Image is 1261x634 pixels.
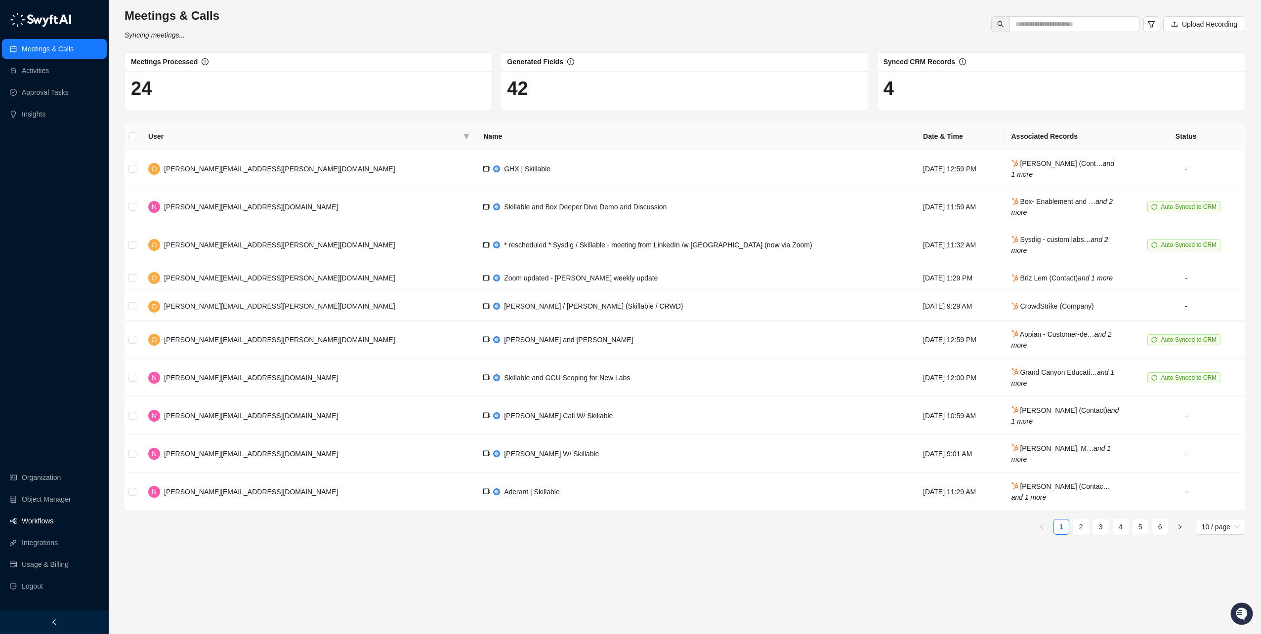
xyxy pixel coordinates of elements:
[10,10,30,30] img: Swyft AI
[1151,204,1157,210] span: sync
[1011,198,1113,216] span: Box- Enablement and …
[1011,368,1115,387] span: Grand Canyon Educati…
[98,162,120,170] span: Pylon
[483,450,490,457] span: video-camera
[202,58,209,65] span: info-circle
[504,336,633,344] span: [PERSON_NAME] and [PERSON_NAME]
[997,21,1004,28] span: search
[20,138,37,148] span: Docs
[483,488,490,495] span: video-camera
[1053,519,1069,535] li: 1
[504,374,630,382] span: Skillable and GCU Scoping for New Labs
[22,39,74,59] a: Meetings & Calls
[152,273,157,283] span: O
[504,165,550,173] span: GHX | Skillable
[462,129,471,144] span: filter
[1004,123,1127,150] th: Associated Records
[463,133,469,139] span: filter
[44,139,52,147] div: 📶
[475,123,915,150] th: Name
[1133,519,1148,535] li: 5
[883,77,1239,100] h1: 4
[22,576,43,596] span: Logout
[493,241,500,248] img: chorus-BBBF9yxZ.png
[915,359,1003,397] td: [DATE] 12:00 PM
[1151,375,1157,381] span: sync
[34,99,129,107] div: We're offline, we'll be back soon
[1161,203,1217,210] span: Auto-Synced to CRM
[152,448,157,459] span: N
[152,301,157,312] span: O
[1054,519,1069,534] a: 1
[10,55,180,71] h2: How can we help?
[504,241,812,249] span: * rescheduled * Sysdig / Skillable - meeting from LinkedIn /w [GEOGRAPHIC_DATA] (now via Zoom)
[1011,159,1115,178] i: and 1 more
[152,334,157,345] span: O
[1011,236,1108,254] i: and 2 more
[1147,20,1155,28] span: filter
[1034,519,1050,535] li: Previous Page
[1172,519,1188,535] button: right
[1078,274,1113,282] i: and 1 more
[883,58,955,66] span: Synced CRM Records
[1196,519,1245,535] div: Page Size
[131,77,486,100] h1: 24
[507,58,563,66] span: Generated Fields
[493,412,500,419] img: chorus-BBBF9yxZ.png
[164,302,395,310] span: [PERSON_NAME][EMAIL_ADDRESS][PERSON_NAME][DOMAIN_NAME]
[22,511,53,531] a: Workflows
[1161,241,1217,248] span: Auto-Synced to CRM
[164,165,395,173] span: [PERSON_NAME][EMAIL_ADDRESS][PERSON_NAME][DOMAIN_NAME]
[483,412,490,419] span: video-camera
[10,89,28,107] img: 5124521997842_fc6d7dfcefe973c2e489_88.png
[483,303,490,310] span: video-camera
[504,488,560,496] span: Aderant | Skillable
[22,555,69,574] a: Usage & Billing
[164,274,395,282] span: [PERSON_NAME][EMAIL_ADDRESS][PERSON_NAME][DOMAIN_NAME]
[493,450,500,457] img: chorus-BBBF9yxZ.png
[1034,519,1050,535] button: left
[1182,19,1237,30] span: Upload Recording
[152,163,157,174] span: O
[493,203,500,210] img: chorus-BBBF9yxZ.png
[915,264,1003,292] td: [DATE] 1:29 PM
[1127,264,1246,292] td: -
[504,203,667,211] span: Skillable and Box Deeper Dive Demo and Discussion
[1011,444,1111,463] i: and 1 more
[493,165,500,172] img: chorus-BBBF9yxZ.png
[1153,519,1168,534] a: 6
[34,89,162,99] div: Start new chat
[915,188,1003,226] td: [DATE] 11:59 AM
[22,533,58,553] a: Integrations
[915,473,1003,511] td: [DATE] 11:29 AM
[125,8,219,24] h3: Meetings & Calls
[483,203,490,210] span: video-camera
[915,397,1003,435] td: [DATE] 10:59 AM
[493,303,500,310] img: chorus-BBBF9yxZ.png
[131,58,198,66] span: Meetings Processed
[1011,236,1108,254] span: Sysdig - custom labs…
[483,374,490,381] span: video-camera
[22,489,71,509] a: Object Manager
[1011,274,1113,282] span: Briz Lem (Contact)
[1127,150,1246,188] td: -
[1011,444,1111,463] span: [PERSON_NAME], M…
[1133,519,1148,534] a: 5
[152,201,157,212] span: N
[1161,336,1217,343] span: Auto-Synced to CRM
[10,12,72,27] img: logo-05li4sbe.png
[504,412,613,420] span: [PERSON_NAME] Call W/ Skillable
[493,488,500,495] img: chorus-BBBF9yxZ.png
[10,583,17,590] span: logout
[1229,601,1256,628] iframe: Open customer support
[164,450,338,458] span: [PERSON_NAME][EMAIL_ADDRESS][DOMAIN_NAME]
[483,336,490,343] span: video-camera
[1073,519,1089,535] li: 2
[1093,519,1109,535] li: 3
[1171,21,1178,28] span: upload
[1127,473,1246,511] td: -
[152,372,157,383] span: N
[959,58,966,65] span: info-circle
[915,226,1003,264] td: [DATE] 11:32 AM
